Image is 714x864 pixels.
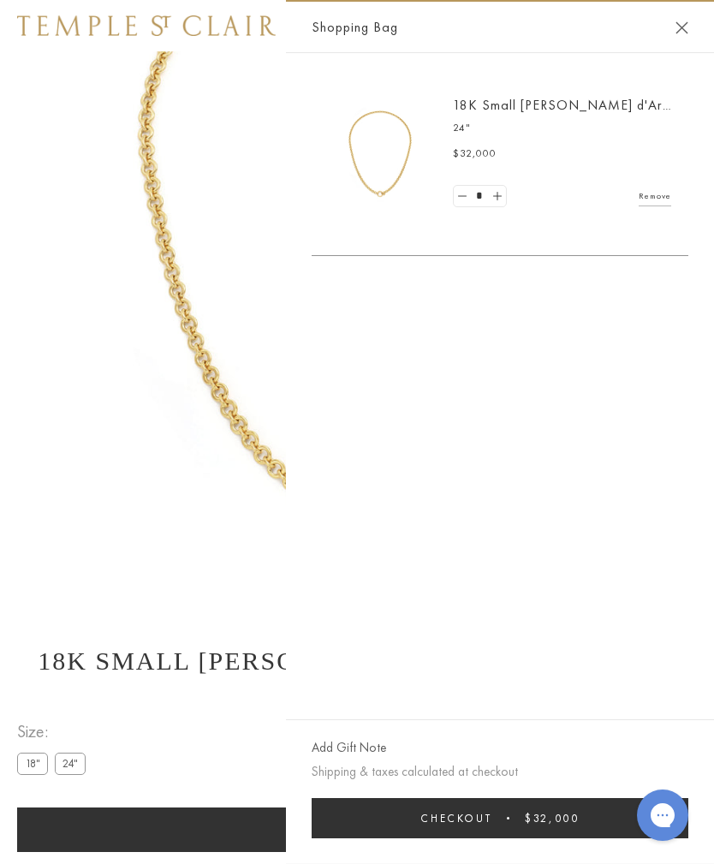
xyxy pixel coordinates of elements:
[420,811,491,825] span: Checkout
[312,16,398,39] span: Shopping Bag
[17,647,697,676] h1: 18K Small [PERSON_NAME] d'Arc Necklace
[17,718,92,746] span: Size:
[454,186,471,207] a: Set quantity to 0
[17,753,48,774] label: 18"
[675,21,688,34] button: Close Shopping Bag
[453,146,497,163] span: $32,000
[312,737,386,759] button: Add Gift Note
[55,753,86,774] label: 24"
[639,187,671,206] a: Remove
[17,807,639,852] button: Add to bag
[488,186,505,207] a: Set quantity to 2
[312,798,688,838] button: Checkout $32,000
[329,103,431,206] img: N78802-R7ARC24
[17,15,276,36] img: Temple St. Clair
[525,811,579,825] span: $32,000
[628,784,697,847] iframe: Gorgias live chat messenger
[453,120,671,137] p: 24"
[312,761,688,783] p: Shipping & taxes calculated at checkout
